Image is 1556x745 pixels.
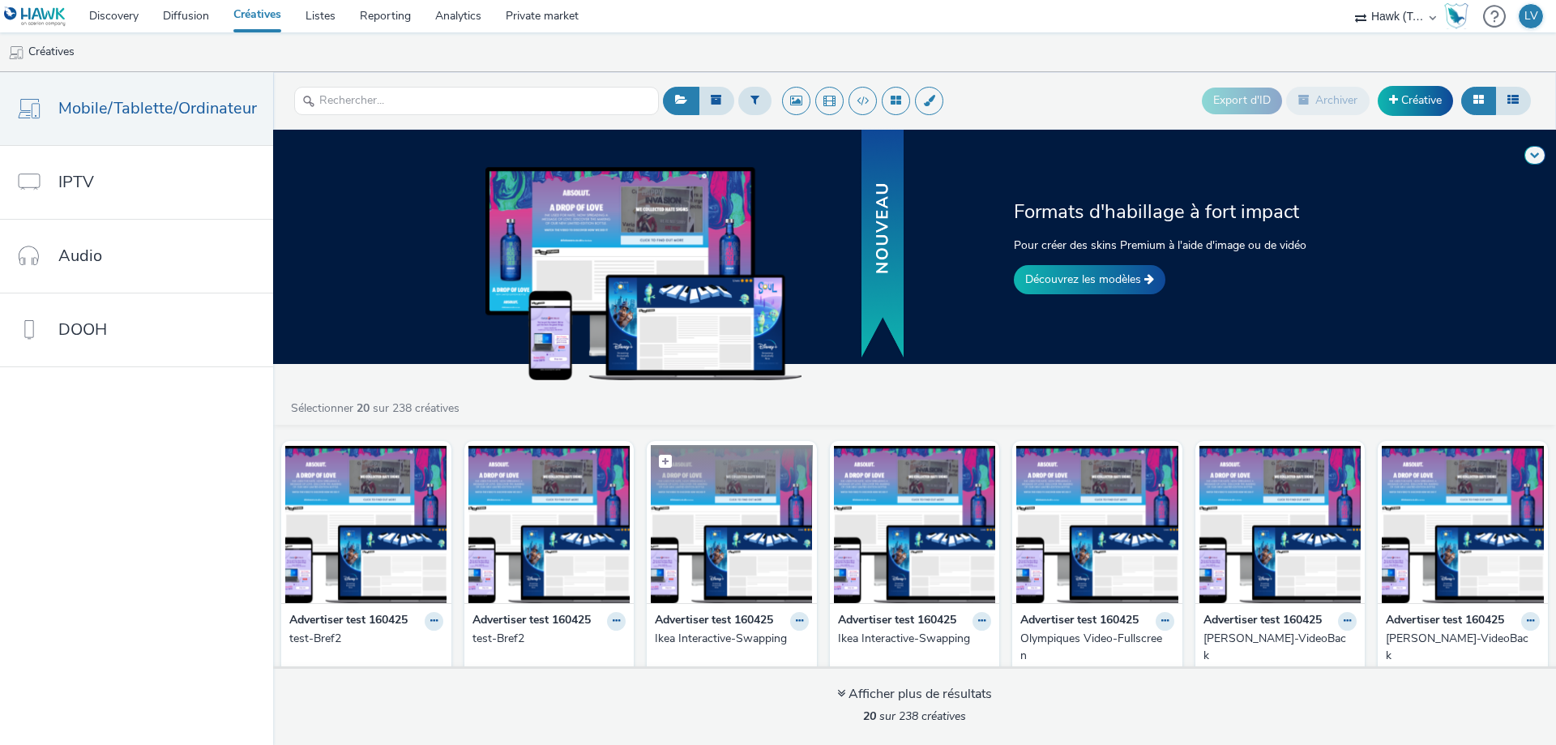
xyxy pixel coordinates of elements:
[854,666,920,681] span: 1800 x 1000
[1016,445,1178,603] img: Olympiques Video-Fullscreen visual
[1020,612,1139,631] strong: Advertiser test 160425
[838,612,956,631] strong: Advertiser test 160425
[1020,631,1174,664] a: Olympiques Video-Fullscreen
[1386,631,1533,664] div: [PERSON_NAME]-VideoBack
[655,631,802,647] div: Ikea Interactive-Swapping
[1444,3,1475,29] a: Hawk Academy
[1014,237,1326,254] p: Pour créer des skins Premium à l'aide d'image ou de vidéo
[1203,631,1357,664] a: [PERSON_NAME]-VideoBack
[1020,631,1168,664] div: Olympiques Video-Fullscreen
[1378,86,1453,115] a: Créative
[838,631,985,647] div: Ikea Interactive-Swapping
[655,631,809,647] a: Ikea Interactive-Swapping
[4,6,66,27] img: undefined Logo
[58,244,102,268] span: Audio
[468,445,631,603] img: test-Bref2 visual
[472,612,591,631] strong: Advertiser test 160425
[671,666,737,681] span: 1800 x 1000
[306,666,371,681] span: 1800 x 1000
[655,612,773,631] strong: Advertiser test 160425
[1386,631,1540,664] a: [PERSON_NAME]-VideoBack
[1402,666,1468,681] span: 1800 x 1000
[289,631,437,647] div: test-Bref2
[837,685,992,704] div: Afficher plus de résultats
[285,445,447,603] img: test-Bref2 visual
[489,666,554,681] span: 1800 x 1000
[1220,666,1285,681] span: 1800 x 1000
[651,445,813,603] img: Ikea Interactive-Swapping visual
[294,87,659,115] input: Rechercher...
[485,167,802,379] img: example of skins on dekstop, tablet and mobile devices
[8,45,24,61] img: mobile
[1014,199,1326,225] h2: Formats d'habillage à fort impact
[1286,87,1370,114] button: Archiver
[834,445,996,603] img: Ikea Interactive-Swapping visual
[1037,666,1102,681] span: 1800 x 1000
[838,631,992,647] a: Ikea Interactive-Swapping
[289,631,443,647] a: test-Bref2
[472,631,626,647] a: test-Bref2
[863,709,966,724] span: sur 238 créatives
[58,96,257,120] span: Mobile/Tablette/Ordinateur
[1203,612,1322,631] strong: Advertiser test 160425
[1014,265,1165,294] a: Découvrez les modèles
[863,709,876,724] strong: 20
[1203,631,1351,664] div: [PERSON_NAME]-VideoBack
[1202,88,1282,113] button: Export d'ID
[1495,87,1531,114] button: Liste
[1524,4,1538,28] div: LV
[472,631,620,647] div: test-Bref2
[289,400,466,416] a: Sélectionner sur 238 créatives
[289,612,408,631] strong: Advertiser test 160425
[58,170,94,194] span: IPTV
[1386,612,1504,631] strong: Advertiser test 160425
[1382,445,1544,603] img: Bwin Sliding-VideoBack visual
[858,127,907,362] img: banner with new text
[1444,3,1468,29] img: Hawk Academy
[58,318,107,341] span: DOOH
[357,400,370,416] strong: 20
[1461,87,1496,114] button: Grille
[1199,445,1361,603] img: Bwin Sliding-VideoBack visual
